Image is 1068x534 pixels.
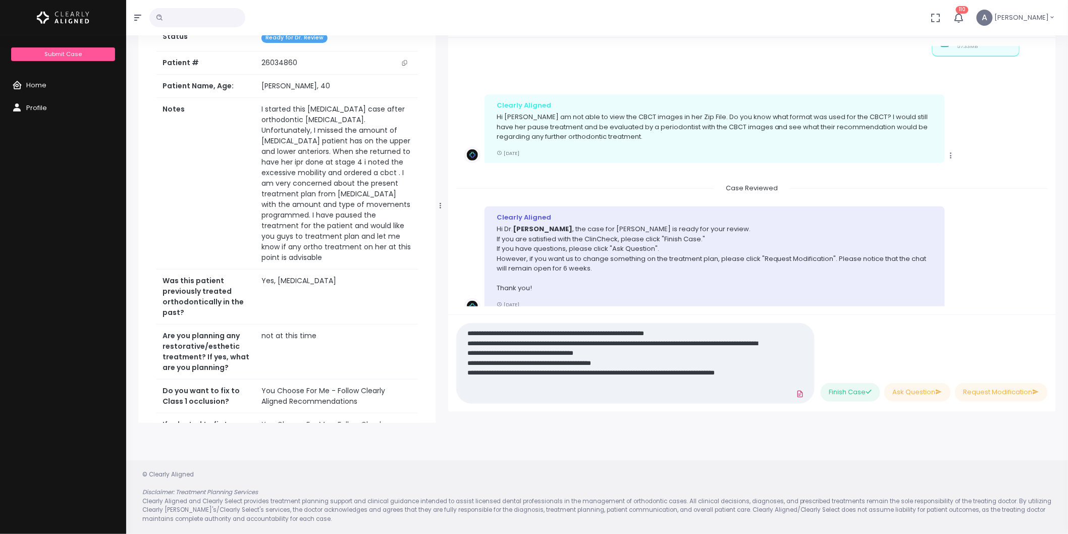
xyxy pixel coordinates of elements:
p: Hi Dr. , the case for [PERSON_NAME] is ready for your review. If you are satisfied with the ClinC... [497,224,933,293]
div: Clearly Aligned [497,212,933,223]
span: Ready for Dr. Review [261,33,328,43]
img: Logo Horizontal [37,7,89,28]
button: Finish Case [821,383,880,402]
td: [PERSON_NAME], 40 [255,75,418,98]
button: Request Modification [955,383,1048,402]
th: Patient # [156,51,255,75]
th: Notes [156,98,255,270]
p: Hi [PERSON_NAME] am not able to view the CBCT images in her Zip File. Do you know what format was... [497,112,933,142]
span: Home [26,80,46,90]
th: Was this patient previously treated orthodontically in the past? [156,270,255,325]
span: A [977,10,993,26]
td: I started this [MEDICAL_DATA] case after orthodontic [MEDICAL_DATA]. Unfortunately, I missed the ... [255,98,418,270]
span: Submit Case [44,50,82,58]
td: not at this time [255,325,418,380]
div: Clearly Aligned [497,100,933,111]
span: [PERSON_NAME] [995,13,1049,23]
td: 26034860 [255,51,418,75]
td: Yes, [MEDICAL_DATA] [255,270,418,325]
small: [DATE] [497,301,519,308]
a: Add Files [794,385,807,403]
small: [DATE] [497,150,519,156]
em: Disclaimer: Treatment Planning Services [142,488,258,496]
span: 110 [956,6,969,14]
th: Patient Name, Age: [156,75,255,98]
span: Profile [26,103,47,113]
td: You Choose For Me - Follow Clearly Aligned Recommendations [255,413,418,458]
th: If selected to fix to Class 1, How do you prefer to treat it? [156,413,255,458]
th: Do you want to fix to Class 1 occlusion? [156,380,255,413]
div: © Clearly Aligned Clearly Aligned and Clearly Select provides treatment planning support and clin... [132,470,1062,523]
th: Are you planning any restorative/esthetic treatment? If yes, what are you planning? [156,325,255,380]
span: Case Reviewed [714,180,790,196]
td: You Choose For Me - Follow Clearly Aligned Recommendations [255,380,418,413]
a: Submit Case [11,47,115,61]
b: [PERSON_NAME] [513,224,572,234]
small: 57.33MB [957,43,978,49]
th: Status [156,25,255,51]
button: Ask Question [884,383,951,402]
